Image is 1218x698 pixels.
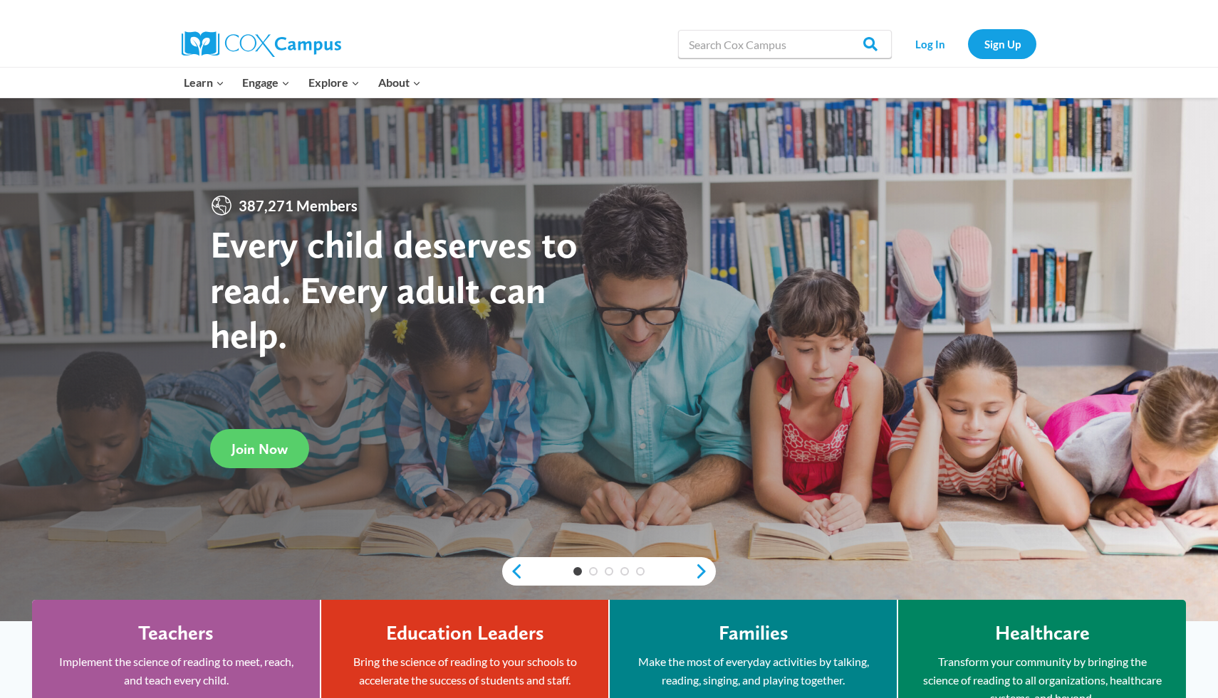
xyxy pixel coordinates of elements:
[343,652,587,689] p: Bring the science of reading to your schools to accelerate the success of students and staff.
[678,30,892,58] input: Search Cox Campus
[242,73,290,92] span: Engage
[631,652,875,689] p: Make the most of everyday activities by talking, reading, singing, and playing together.
[210,221,578,357] strong: Every child deserves to read. Every adult can help.
[175,68,430,97] nav: Primary Navigation
[899,29,1036,58] nav: Secondary Navigation
[605,567,613,576] a: 3
[573,567,582,576] a: 1
[308,73,360,92] span: Explore
[636,567,645,576] a: 5
[210,429,309,468] a: Join Now
[231,440,288,458] span: Join Now
[378,73,421,92] span: About
[386,621,544,645] h4: Education Leaders
[968,29,1036,58] a: Sign Up
[53,652,298,689] p: Implement the science of reading to meet, reach, and teach every child.
[502,557,716,586] div: content slider buttons
[620,567,629,576] a: 4
[694,563,716,580] a: next
[719,621,788,645] h4: Families
[138,621,214,645] h4: Teachers
[184,73,224,92] span: Learn
[589,567,598,576] a: 2
[995,621,1090,645] h4: Healthcare
[899,29,961,58] a: Log In
[182,31,341,57] img: Cox Campus
[233,194,363,217] span: 387,271 Members
[502,563,524,580] a: previous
